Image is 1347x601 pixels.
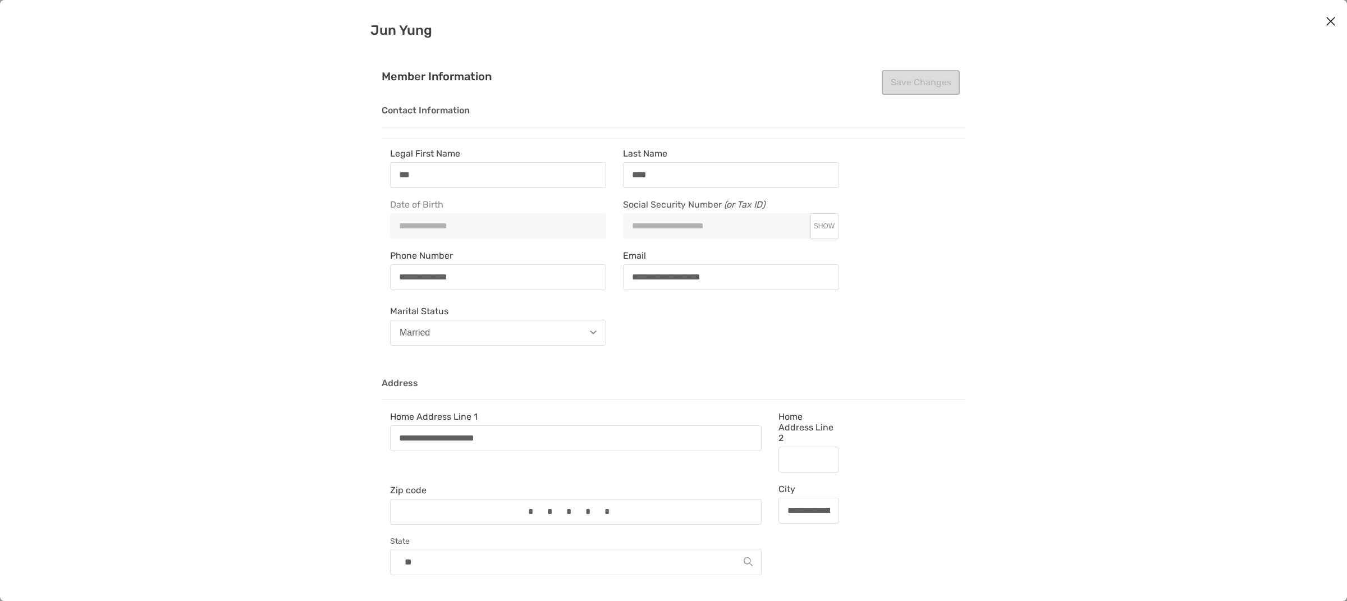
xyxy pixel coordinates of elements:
[391,507,761,516] input: Zip code
[623,148,839,159] span: Last Name
[778,411,839,443] span: Home Address Line 2
[390,536,762,547] label: State
[624,170,839,180] input: Last Name
[1322,13,1339,30] button: Close modal
[623,250,839,261] span: Email
[779,455,839,464] input: Home Address Line 2
[391,433,761,443] input: Home Address Line 1
[624,272,839,282] input: Email
[390,320,606,346] button: Married
[623,199,839,213] span: Social Security Number
[391,272,606,282] input: Phone Number
[370,22,977,38] h2: Jun Yung
[382,378,965,400] h3: Address
[390,306,606,316] span: Marital Status
[810,222,839,231] button: Social Security Number (or Tax ID)
[382,105,965,127] h3: Contact Information
[744,557,753,566] img: Search Icon
[390,148,606,159] span: Legal First Name
[390,250,606,261] span: Phone Number
[390,485,762,496] span: Zip code
[590,331,597,334] img: Open dropdown arrow
[778,484,839,494] span: City
[779,506,839,515] input: City
[724,199,765,210] i: (or Tax ID)
[382,70,965,83] h4: Member Information
[400,328,430,338] div: Married
[390,411,762,422] span: Home Address Line 1
[391,221,606,231] input: Date of Birth
[390,199,606,210] span: Date of Birth
[391,170,606,180] input: Legal First Name
[624,221,810,231] input: Social Security Number (or Tax ID)SHOW
[814,222,835,230] span: SHOW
